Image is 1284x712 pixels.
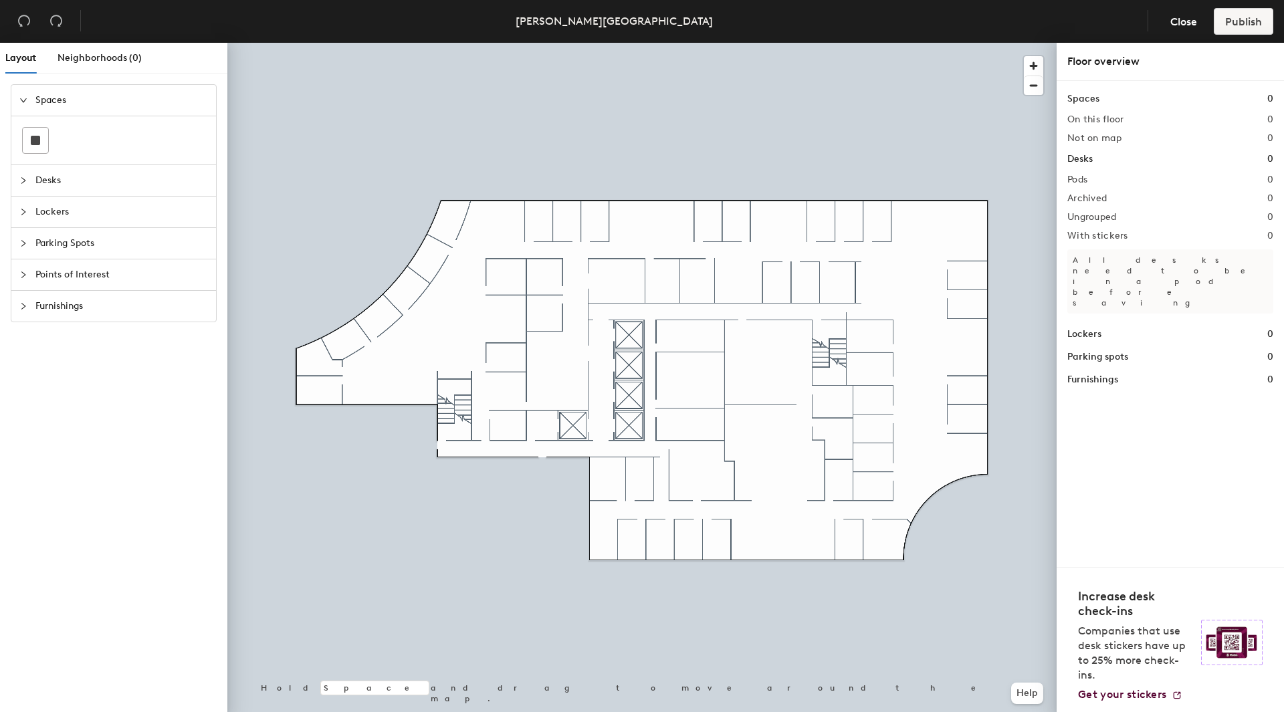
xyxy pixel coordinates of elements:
[43,8,70,35] button: Redo (⌘ + ⇧ + Z)
[35,197,208,227] span: Lockers
[1078,688,1166,701] span: Get your stickers
[35,259,208,290] span: Points of Interest
[1067,372,1118,387] h1: Furnishings
[11,8,37,35] button: Undo (⌘ + Z)
[1159,8,1208,35] button: Close
[1067,193,1107,204] h2: Archived
[1067,152,1093,166] h1: Desks
[1267,114,1273,125] h2: 0
[1078,688,1182,701] a: Get your stickers
[1067,92,1099,106] h1: Spaces
[19,176,27,185] span: collapsed
[19,302,27,310] span: collapsed
[1201,620,1263,665] img: Sticker logo
[1267,350,1273,364] h1: 0
[19,239,27,247] span: collapsed
[1170,15,1197,28] span: Close
[1078,589,1193,618] h4: Increase desk check-ins
[1267,193,1273,204] h2: 0
[1067,174,1087,185] h2: Pods
[1067,114,1124,125] h2: On this floor
[35,165,208,196] span: Desks
[35,85,208,116] span: Spaces
[19,96,27,104] span: expanded
[1067,327,1101,342] h1: Lockers
[19,271,27,279] span: collapsed
[1067,133,1121,144] h2: Not on map
[1267,152,1273,166] h1: 0
[1011,683,1043,704] button: Help
[35,228,208,259] span: Parking Spots
[516,13,713,29] div: [PERSON_NAME][GEOGRAPHIC_DATA]
[1267,212,1273,223] h2: 0
[1267,372,1273,387] h1: 0
[1267,231,1273,241] h2: 0
[58,52,142,64] span: Neighborhoods (0)
[35,291,208,322] span: Furnishings
[5,52,36,64] span: Layout
[1078,624,1193,683] p: Companies that use desk stickers have up to 25% more check-ins.
[1067,350,1128,364] h1: Parking spots
[1067,212,1117,223] h2: Ungrouped
[1267,92,1273,106] h1: 0
[1267,327,1273,342] h1: 0
[19,208,27,216] span: collapsed
[1067,53,1273,70] div: Floor overview
[1067,249,1273,314] p: All desks need to be in a pod before saving
[1067,231,1128,241] h2: With stickers
[1267,174,1273,185] h2: 0
[1214,8,1273,35] button: Publish
[1267,133,1273,144] h2: 0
